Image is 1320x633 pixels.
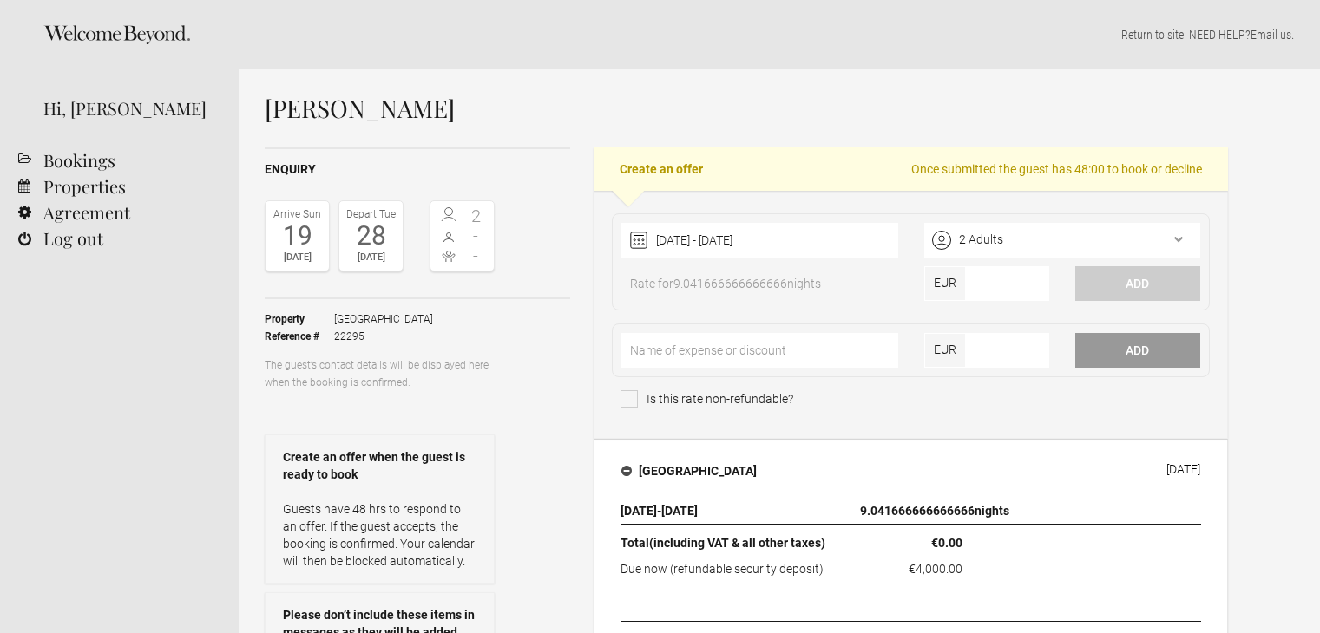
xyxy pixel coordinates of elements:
span: - [463,227,490,245]
button: Add [1075,333,1200,368]
h4: [GEOGRAPHIC_DATA] [621,462,757,480]
div: Arrive Sun [270,206,325,223]
span: [DATE] [621,504,657,518]
div: Hi, [PERSON_NAME] [43,95,213,121]
div: Depart Tue [344,206,398,223]
flynt-currency: €4,000.00 [909,562,962,576]
span: - [463,247,490,264]
th: nights [853,498,969,525]
div: 28 [344,223,398,249]
h2: Create an offer [594,147,1228,191]
span: [DATE] [661,504,698,518]
a: Email us [1251,28,1291,42]
span: Is this rate non-refundable? [621,390,793,408]
div: 19 [270,223,325,249]
strong: Reference # [265,328,334,345]
flynt-currency: €0.00 [931,536,962,550]
h2: Enquiry [265,160,570,179]
a: Return to site [1121,28,1184,42]
td: Due now (refundable security deposit) [621,556,853,578]
span: (including VAT & all other taxes) [649,536,825,550]
th: Total [621,525,853,556]
h1: [PERSON_NAME] [265,95,1228,121]
span: EUR [924,333,966,368]
p: The guest’s contact details will be displayed here when the booking is confirmed. [265,356,495,391]
button: [GEOGRAPHIC_DATA] [DATE] [607,453,1214,489]
strong: Create an offer when the guest is ready to book [283,448,476,483]
button: Add [1075,266,1200,301]
strong: Property [265,310,334,328]
p: | NEED HELP? . [265,26,1294,43]
span: Once submitted the guest has 48:00 to book or decline [911,160,1202,178]
span: Rate for nights [621,275,830,301]
span: 2 [463,207,490,225]
span: EUR [924,266,966,301]
th: - [621,498,853,525]
span: 9.041666666666666 [860,504,975,518]
span: 9.041666666666666 [673,277,787,290]
div: [DATE] [344,249,398,266]
p: Guests have 48 hrs to respond to an offer. If the guest accepts, the booking is confirmed. Your c... [283,500,476,570]
div: [DATE] [270,249,325,266]
span: 22295 [334,328,433,345]
span: [GEOGRAPHIC_DATA] [334,310,433,328]
div: [DATE] [1166,462,1200,476]
input: Name of expense or discount [621,333,897,368]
